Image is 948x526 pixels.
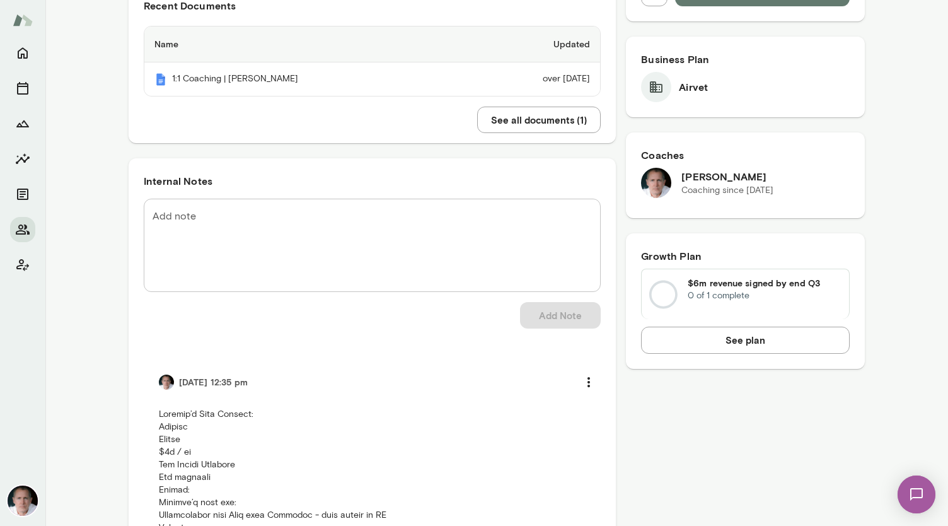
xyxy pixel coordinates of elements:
[641,248,850,264] h6: Growth Plan
[13,8,33,32] img: Mento
[10,40,35,66] button: Home
[144,26,467,62] th: Name
[688,289,841,302] p: 0 of 1 complete
[641,52,850,67] h6: Business Plan
[159,375,174,390] img: Mike Lane
[144,62,467,96] th: 1:1 Coaching | [PERSON_NAME]
[679,79,708,95] h6: Airvet
[10,252,35,278] button: Client app
[681,169,773,184] h6: [PERSON_NAME]
[467,26,600,62] th: Updated
[641,327,850,353] button: See plan
[10,111,35,136] button: Growth Plan
[477,107,601,133] button: See all documents (1)
[641,148,850,163] h6: Coaches
[575,369,602,395] button: more
[154,73,167,86] img: Mento
[10,217,35,242] button: Members
[10,76,35,101] button: Sessions
[144,173,601,189] h6: Internal Notes
[10,146,35,172] button: Insights
[688,277,841,289] h6: $6m revenue signed by end Q3
[10,182,35,207] button: Documents
[179,376,248,389] h6: [DATE] 12:35 pm
[681,184,773,197] p: Coaching since [DATE]
[467,62,600,96] td: over [DATE]
[641,168,671,198] img: Mike Lane
[8,486,38,516] img: Mike Lane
